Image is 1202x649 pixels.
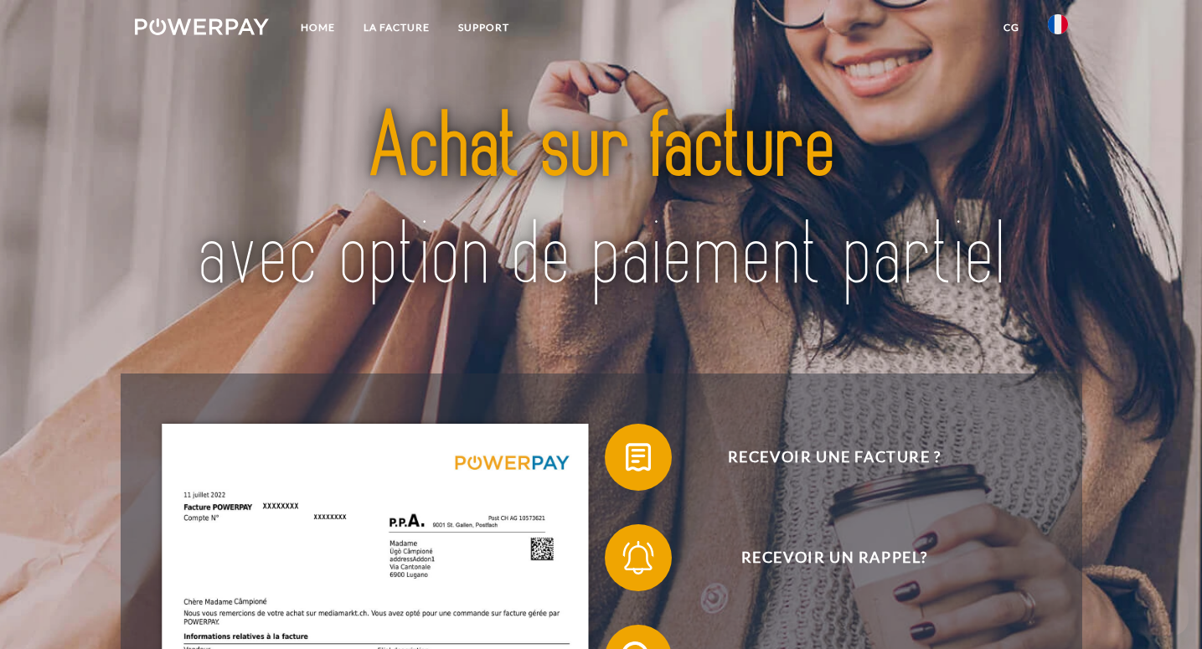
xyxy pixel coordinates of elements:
[989,13,1034,43] a: CG
[617,537,659,579] img: qb_bell.svg
[605,424,1040,491] button: Recevoir une facture ?
[605,524,1040,591] button: Recevoir un rappel?
[444,13,524,43] a: Support
[629,524,1039,591] span: Recevoir un rappel?
[1135,582,1189,636] iframe: Bouton de lancement de la fenêtre de messagerie
[1048,14,1068,34] img: fr
[349,13,444,43] a: LA FACTURE
[286,13,349,43] a: Home
[135,18,270,35] img: logo-powerpay-white.svg
[629,424,1039,491] span: Recevoir une facture ?
[180,65,1021,339] img: title-powerpay_fr.svg
[617,436,659,478] img: qb_bill.svg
